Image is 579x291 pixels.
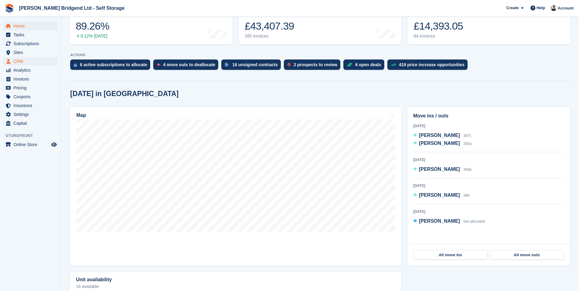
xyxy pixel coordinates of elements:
span: CRM [13,57,50,66]
a: All move ins [414,250,487,260]
img: stora-icon-8386f47178a22dfd0bd8f6a31ec36ba5ce8667c1dd55bd0f319d3a0aa187defe.svg [5,4,14,13]
a: Awaiting payment £14,393.05 64 invoices [407,5,570,44]
div: 64 invoices [414,34,463,39]
img: move_outs_to_deallocate_icon-f764333ba52eb49d3ac5e1228854f67142a1ed5810a6f6cc68b1a99e826820c5.svg [157,63,160,66]
a: 4 move outs to deallocate [153,59,221,73]
h2: Map [76,113,86,118]
span: Capital [13,119,50,128]
span: Create [506,5,519,11]
a: menu [3,48,58,57]
div: 16 unsigned contracts [232,62,278,67]
a: [PERSON_NAME] 355a [413,140,472,148]
a: 2 prospects to review [284,59,343,73]
a: Preview store [50,141,58,148]
span: [PERSON_NAME] [419,192,460,198]
a: menu [3,110,58,119]
img: contract_signature_icon-13c848040528278c33f63329250d36e43548de30e8caae1d1a13099fd9432cc5.svg [225,63,229,66]
div: [DATE] [413,183,564,189]
img: prospect-51fa495bee0391a8d652442698ab0144808aea92771e9ea1ae160a38d050c398.svg [288,63,291,66]
a: menu [3,39,58,48]
span: [PERSON_NAME] [419,141,460,146]
p: 16 available [76,284,396,289]
a: 6 open deals [343,59,387,73]
a: [PERSON_NAME] 386 [413,192,470,199]
div: [DATE] [413,209,564,214]
img: Rhys Jones [551,5,557,11]
span: Insurance [13,101,50,110]
div: 0.12% [DATE] [76,34,109,39]
a: menu [3,75,58,83]
a: menu [3,92,58,101]
span: Account [558,5,574,11]
span: Help [537,5,545,11]
div: £14,393.05 [414,20,463,32]
span: [PERSON_NAME] [419,133,460,138]
img: active_subscription_to_allocate_icon-d502201f5373d7db506a760aba3b589e785aa758c864c3986d89f69b8ff3... [74,63,77,67]
div: 6 active subscriptions to allocate [80,62,147,67]
span: Tasks [13,31,50,39]
div: 4 move outs to deallocate [163,62,215,67]
span: Pricing [13,84,50,92]
span: Subscriptions [13,39,50,48]
a: [PERSON_NAME] Not allocated [413,217,485,225]
span: Settings [13,110,50,119]
a: menu [3,22,58,30]
a: menu [3,101,58,110]
span: Invoices [13,75,50,83]
a: menu [3,140,58,149]
a: menu [3,84,58,92]
a: Map [70,107,401,266]
span: Sites [13,48,50,57]
span: [PERSON_NAME] [419,167,460,172]
a: menu [3,119,58,128]
a: menu [3,57,58,66]
a: menu [3,66,58,74]
span: Analytics [13,66,50,74]
span: Coupons [13,92,50,101]
div: £43,407.39 [245,20,294,32]
span: Storefront [5,133,61,139]
span: [PERSON_NAME] [419,218,460,224]
span: 386 [463,193,469,198]
p: ACTIONS [70,53,570,57]
span: 355b [463,167,472,172]
div: 89.26% [76,20,109,32]
div: [DATE] [413,123,564,129]
a: 16 unsigned contracts [221,59,284,73]
a: [PERSON_NAME] 387c [413,132,472,140]
a: Month-to-date sales £43,407.39 265 invoices [239,5,402,44]
span: Online Store [13,140,50,149]
div: 2 prospects to review [294,62,337,67]
img: price_increase_opportunities-93ffe204e8149a01c8c9dc8f82e8f89637d9d84a8eef4429ea346261dce0b2c0.svg [391,63,396,66]
a: 6 active subscriptions to allocate [70,59,153,73]
a: 419 price increase opportunities [387,59,471,73]
a: All move outs [490,250,564,260]
h2: Move ins / outs [413,112,564,120]
a: [PERSON_NAME] 355b [413,166,472,174]
a: Occupancy 89.26% 0.12% [DATE] [70,5,233,44]
div: 265 invoices [245,34,294,39]
span: 355a [463,142,472,146]
h2: Unit availability [76,277,112,282]
div: 419 price increase opportunities [399,62,465,67]
a: menu [3,31,58,39]
span: Home [13,22,50,30]
div: 6 open deals [355,62,381,67]
h2: [DATE] in [GEOGRAPHIC_DATA] [70,90,179,98]
span: 387c [463,134,471,138]
span: Not allocated [463,219,485,224]
div: [DATE] [413,157,564,163]
a: [PERSON_NAME] Bridgend Ltd - Self Storage [16,3,127,13]
img: deal-1b604bf984904fb50ccaf53a9ad4b4a5d6e5aea283cecdc64d6e3604feb123c2.svg [347,63,352,67]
